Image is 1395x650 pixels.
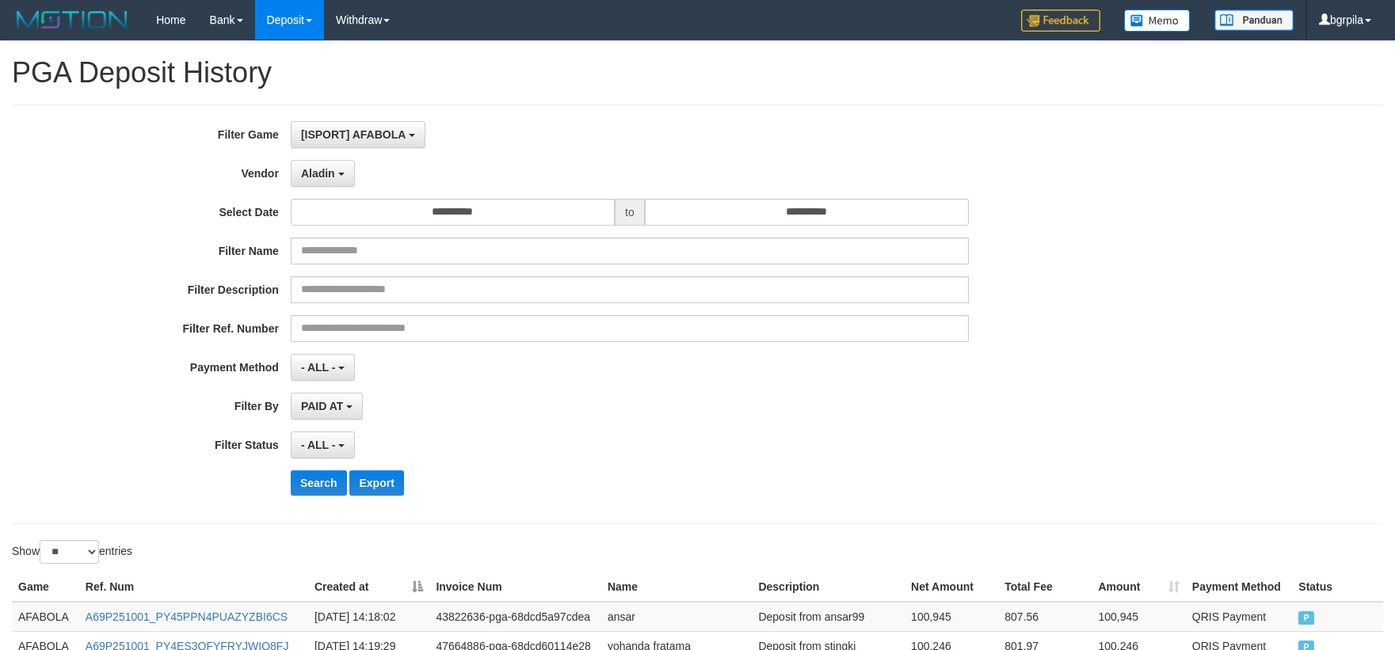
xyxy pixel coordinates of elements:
button: Search [291,470,347,496]
img: Button%20Memo.svg [1124,10,1191,32]
th: Created at: activate to sort column descending [308,572,429,602]
td: 100,945 [905,602,998,632]
span: Aladin [301,167,335,180]
button: - ALL - [291,431,355,458]
button: [ISPORT] AFABOLA [291,121,425,148]
img: MOTION_logo.png [12,8,132,32]
h1: PGA Deposit History [12,57,1383,89]
th: Description [752,572,905,602]
th: Status [1292,572,1383,602]
th: Net Amount [905,572,998,602]
td: [DATE] 14:18:02 [308,602,429,632]
span: - ALL - [301,361,336,374]
th: Payment Method [1186,572,1293,602]
button: PAID AT [291,393,363,420]
td: 43822636-pga-68dcd5a97cdea [429,602,601,632]
th: Ref. Num [79,572,308,602]
select: Showentries [40,540,99,564]
th: Game [12,572,79,602]
span: PAID [1298,611,1314,625]
span: PAID AT [301,400,343,412]
a: A69P251001_PY45PPN4PUAZYZBI6CS [86,610,288,623]
th: Total Fee [998,572,1092,602]
td: 807.56 [998,602,1092,632]
button: - ALL - [291,354,355,381]
img: Feedback.jpg [1021,10,1100,32]
span: [ISPORT] AFABOLA [301,128,406,141]
label: Show entries [12,540,132,564]
th: Name [601,572,753,602]
span: - ALL - [301,439,336,451]
td: 100,945 [1092,602,1185,632]
th: Invoice Num [429,572,601,602]
td: ansar [601,602,753,632]
span: to [615,199,645,226]
button: Export [349,470,403,496]
th: Amount: activate to sort column ascending [1092,572,1185,602]
td: QRIS Payment [1186,602,1293,632]
img: panduan.png [1214,10,1294,31]
td: Deposit from ansar99 [752,602,905,632]
button: Aladin [291,160,355,187]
